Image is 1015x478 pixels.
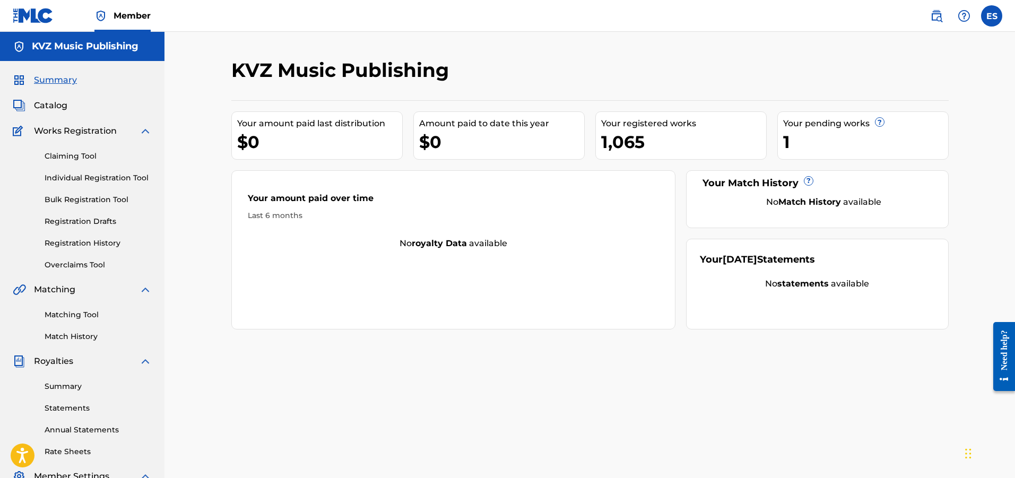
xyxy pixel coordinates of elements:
div: User Menu [981,5,1002,27]
a: Summary [45,381,152,392]
img: Catalog [13,99,25,112]
h2: KVZ Music Publishing [231,58,454,82]
div: $0 [237,130,402,154]
div: Your Match History [700,176,935,190]
a: Statements [45,403,152,414]
div: Your amount paid over time [248,192,660,210]
div: Your Statements [700,253,815,267]
div: Your pending works [783,117,948,130]
strong: Match History [778,197,841,207]
div: No available [713,196,935,208]
div: No available [232,237,675,250]
span: Royalties [34,355,73,368]
a: Annual Statements [45,424,152,436]
div: No available [700,277,935,290]
iframe: Resource Center [985,314,1015,399]
strong: royalty data [412,238,467,248]
span: Matching [34,283,75,296]
div: Last 6 months [248,210,660,221]
iframe: Chat Widget [962,427,1015,478]
a: SummarySummary [13,74,77,86]
span: Summary [34,74,77,86]
img: expand [139,125,152,137]
img: expand [139,355,152,368]
span: ? [804,177,813,185]
div: Your amount paid last distribution [237,117,402,130]
a: Claiming Tool [45,151,152,162]
img: Matching [13,283,26,296]
span: [DATE] [723,254,757,265]
a: Registration History [45,238,152,249]
div: 1,065 [601,130,766,154]
a: Match History [45,331,152,342]
div: Help [953,5,975,27]
span: Catalog [34,99,67,112]
span: Member [114,10,151,22]
img: Accounts [13,40,25,53]
div: Плъзни [965,438,971,470]
img: Top Rightsholder [94,10,107,22]
a: Registration Drafts [45,216,152,227]
a: Individual Registration Tool [45,172,152,184]
div: Джаджи за чат [962,427,1015,478]
img: Summary [13,74,25,86]
img: help [958,10,970,22]
img: MLC Logo [13,8,54,23]
img: Royalties [13,355,25,368]
div: $0 [419,130,584,154]
div: Your registered works [601,117,766,130]
a: Matching Tool [45,309,152,320]
a: CatalogCatalog [13,99,67,112]
a: Public Search [926,5,947,27]
img: search [930,10,943,22]
strong: statements [777,279,829,289]
img: expand [139,283,152,296]
span: ? [875,118,884,126]
img: Works Registration [13,125,27,137]
span: Works Registration [34,125,117,137]
div: Amount paid to date this year [419,117,584,130]
h5: KVZ Music Publishing [32,40,138,53]
a: Rate Sheets [45,446,152,457]
a: Overclaims Tool [45,259,152,271]
a: Bulk Registration Tool [45,194,152,205]
div: 1 [783,130,948,154]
